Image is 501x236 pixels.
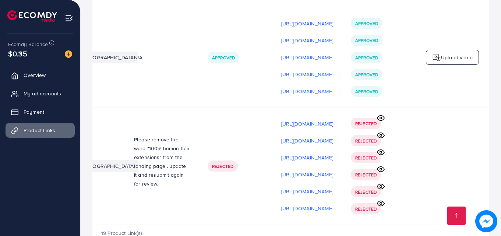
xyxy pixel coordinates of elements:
span: Approved [355,71,378,78]
a: Overview [6,68,75,82]
span: N/A [134,54,142,61]
a: My ad accounts [6,86,75,101]
p: [URL][DOMAIN_NAME] [281,70,333,79]
p: Please remove the word "100% human hair extensions" from the landing page . update it and resubmi... [134,135,190,188]
li: [GEOGRAPHIC_DATA] [82,52,138,63]
span: Rejected [355,138,377,144]
p: [URL][DOMAIN_NAME] [281,170,333,179]
img: image [65,50,72,58]
span: Product Links [24,127,55,134]
span: Ecomdy Balance [8,40,48,48]
span: Rejected [355,172,377,178]
span: Rejected [355,206,377,212]
p: [URL][DOMAIN_NAME] [281,204,333,213]
span: Approved [212,54,235,61]
span: Payment [24,108,44,116]
img: logo [7,10,57,22]
p: [URL][DOMAIN_NAME] [281,119,333,128]
span: Rejected [355,189,377,195]
p: [URL][DOMAIN_NAME] [281,87,333,96]
span: $0.35 [8,48,27,59]
p: [URL][DOMAIN_NAME] [281,187,333,196]
p: Upload video [441,53,473,62]
p: [URL][DOMAIN_NAME] [281,19,333,28]
a: Payment [6,105,75,119]
p: [URL][DOMAIN_NAME] [281,36,333,45]
p: [URL][DOMAIN_NAME] [281,153,333,162]
a: Product Links [6,123,75,138]
span: Rejected [355,120,377,127]
span: Approved [355,88,378,95]
span: Approved [355,37,378,43]
p: [URL][DOMAIN_NAME] [281,53,333,62]
img: logo [432,53,441,62]
span: My ad accounts [24,90,61,97]
img: menu [65,14,73,22]
p: [URL][DOMAIN_NAME] [281,136,333,145]
span: Rejected [355,155,377,161]
span: Approved [355,54,378,61]
span: Rejected [212,163,233,169]
span: Approved [355,20,378,27]
span: Overview [24,71,46,79]
li: [GEOGRAPHIC_DATA] [82,160,138,172]
img: image [475,210,497,232]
